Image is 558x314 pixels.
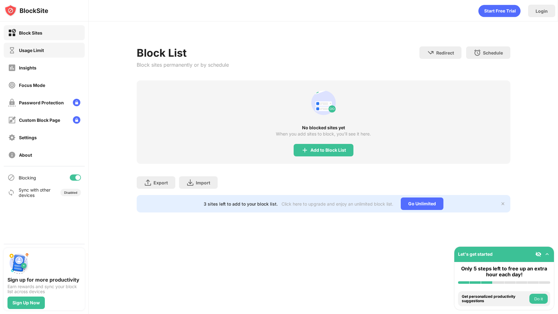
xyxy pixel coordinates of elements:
[8,46,16,54] img: time-usage-off.svg
[310,148,346,153] div: Add to Block List
[436,50,454,55] div: Redirect
[19,117,60,123] div: Custom Block Page
[73,116,80,124] img: lock-menu.svg
[19,48,44,53] div: Usage Limit
[8,151,16,159] img: about-off.svg
[7,277,81,283] div: Sign up for more productivity
[529,294,548,304] button: Do it
[64,191,77,194] div: Disabled
[19,187,51,198] div: Sync with other devices
[500,201,505,206] img: x-button.svg
[458,266,550,278] div: Only 5 steps left to free up an extra hour each day!
[19,30,42,36] div: Block Sites
[8,134,16,141] img: settings-off.svg
[7,174,15,181] img: blocking-icon.svg
[8,81,16,89] img: focus-off.svg
[7,189,15,196] img: sync-icon.svg
[483,50,503,55] div: Schedule
[8,29,16,37] img: block-on.svg
[19,175,36,180] div: Blocking
[544,251,550,257] img: omni-setup-toggle.svg
[8,116,16,124] img: customize-block-page-off.svg
[196,180,210,185] div: Import
[276,131,371,136] div: When you add sites to block, you’ll see it here.
[535,251,541,257] img: eye-not-visible.svg
[137,46,229,59] div: Block List
[536,8,548,14] div: Login
[19,100,64,105] div: Password Protection
[309,88,338,118] div: animation
[137,62,229,68] div: Block sites permanently or by schedule
[204,201,278,207] div: 3 sites left to add to your block list.
[154,180,168,185] div: Export
[19,135,37,140] div: Settings
[137,125,510,130] div: No blocked sites yet
[281,201,393,207] div: Click here to upgrade and enjoy an unlimited block list.
[19,65,36,70] div: Insights
[7,252,30,274] img: push-signup.svg
[19,83,45,88] div: Focus Mode
[462,294,528,303] div: Get personalized productivity suggestions
[73,99,80,106] img: lock-menu.svg
[8,99,16,107] img: password-protection-off.svg
[401,197,443,210] div: Go Unlimited
[8,64,16,72] img: insights-off.svg
[478,5,521,17] div: animation
[7,284,81,294] div: Earn rewards and sync your block list across devices
[4,4,48,17] img: logo-blocksite.svg
[12,300,40,305] div: Sign Up Now
[19,152,32,158] div: About
[458,251,493,257] div: Let's get started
